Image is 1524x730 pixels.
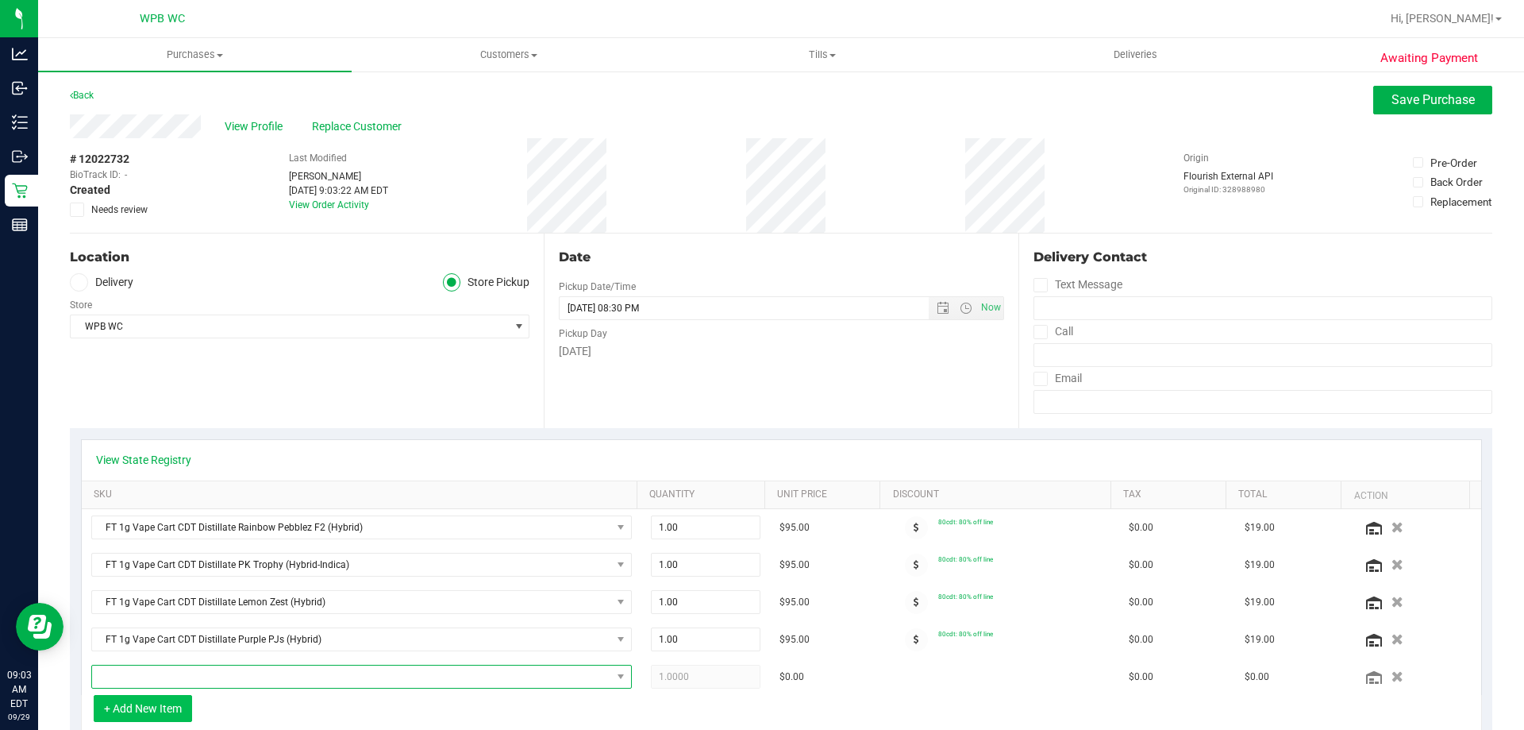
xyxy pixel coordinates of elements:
[1129,670,1153,685] span: $0.00
[979,38,1292,71] a: Deliveries
[1238,489,1335,501] a: Total
[1380,49,1478,68] span: Awaiting Payment
[12,149,28,164] inline-svg: Outbound
[70,273,133,292] label: Delivery
[92,591,611,613] span: FT 1g Vape Cart CDT Distillate Lemon Zest (Hybrid)
[652,516,760,539] input: 1.00
[1123,489,1220,501] a: Tax
[1033,320,1073,343] label: Call
[666,48,978,62] span: Tills
[779,595,810,610] span: $95.00
[938,555,993,563] span: 80cdt: 80% off line
[1129,632,1153,647] span: $0.00
[1245,520,1275,535] span: $19.00
[91,516,632,539] span: NO DATA FOUND
[125,168,127,182] span: -
[1033,273,1122,296] label: Text Message
[92,554,611,576] span: FT 1g Vape Cart CDT Distillate PK Trophy (Hybrid-Indica)
[443,273,530,292] label: Store Pickup
[652,591,760,613] input: 1.00
[91,628,632,651] span: NO DATA FOUND
[352,38,665,71] a: Customers
[952,302,979,315] span: Open the time view
[7,668,31,711] p: 09:03 AM EDT
[91,665,632,689] span: NO DATA FOUND
[559,326,607,341] label: Pickup Day
[1033,343,1492,367] input: Format: (999) 999-9999
[289,151,347,165] label: Last Modified
[649,489,759,501] a: Quantity
[1391,12,1494,25] span: Hi, [PERSON_NAME]!
[12,183,28,199] inline-svg: Retail
[225,118,288,135] span: View Profile
[70,168,121,182] span: BioTrack ID:
[92,628,611,651] span: FT 1g Vape Cart CDT Distillate Purple PJs (Hybrid)
[977,296,1004,319] span: Set Current date
[96,452,191,468] a: View State Registry
[652,554,760,576] input: 1.00
[94,695,192,722] button: + Add New Item
[1183,169,1273,195] div: Flourish External API
[1245,670,1269,685] span: $0.00
[70,248,529,267] div: Location
[938,593,993,601] span: 80cdt: 80% off line
[1373,86,1492,114] button: Save Purchase
[1033,248,1492,267] div: Delivery Contact
[38,48,352,62] span: Purchases
[665,38,979,71] a: Tills
[12,114,28,130] inline-svg: Inventory
[38,38,352,71] a: Purchases
[352,48,664,62] span: Customers
[289,169,388,183] div: [PERSON_NAME]
[893,489,1105,501] a: Discount
[289,199,369,211] a: View Order Activity
[1430,174,1483,190] div: Back Order
[70,298,92,312] label: Store
[777,489,874,501] a: Unit Price
[140,12,185,25] span: WPB WC
[1092,48,1179,62] span: Deliveries
[70,151,129,168] span: # 12022732
[779,520,810,535] span: $95.00
[1391,92,1475,107] span: Save Purchase
[1129,558,1153,573] span: $0.00
[1430,155,1477,171] div: Pre-Order
[312,118,407,135] span: Replace Customer
[938,630,993,638] span: 80cdt: 80% off line
[1245,558,1275,573] span: $19.00
[1129,595,1153,610] span: $0.00
[91,553,632,577] span: NO DATA FOUND
[559,343,1003,360] div: [DATE]
[12,80,28,96] inline-svg: Inbound
[7,711,31,723] p: 09/29
[16,603,63,651] iframe: Resource center
[91,203,148,217] span: Needs review
[91,590,632,614] span: NO DATA FOUND
[92,516,611,539] span: FT 1g Vape Cart CDT Distillate Rainbow Pebblez F2 (Hybrid)
[1033,367,1082,390] label: Email
[1183,183,1273,195] p: Original ID: 328988980
[938,518,993,526] span: 80cdt: 80% off line
[559,280,636,294] label: Pickup Date/Time
[1245,632,1275,647] span: $19.00
[70,182,110,199] span: Created
[1033,296,1492,320] input: Format: (999) 999-9999
[509,315,529,338] span: select
[779,670,804,685] span: $0.00
[779,558,810,573] span: $95.00
[94,489,631,501] a: SKU
[12,217,28,233] inline-svg: Reports
[1183,151,1209,165] label: Origin
[559,248,1003,267] div: Date
[1341,481,1468,510] th: Action
[70,90,94,101] a: Back
[289,183,388,198] div: [DATE] 9:03:22 AM EDT
[12,46,28,62] inline-svg: Analytics
[1245,595,1275,610] span: $19.00
[71,315,509,338] span: WPB WC
[1430,194,1491,210] div: Replacement
[652,628,760,651] input: 1.00
[1129,520,1153,535] span: $0.00
[779,632,810,647] span: $95.00
[929,302,956,315] span: Open the date view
